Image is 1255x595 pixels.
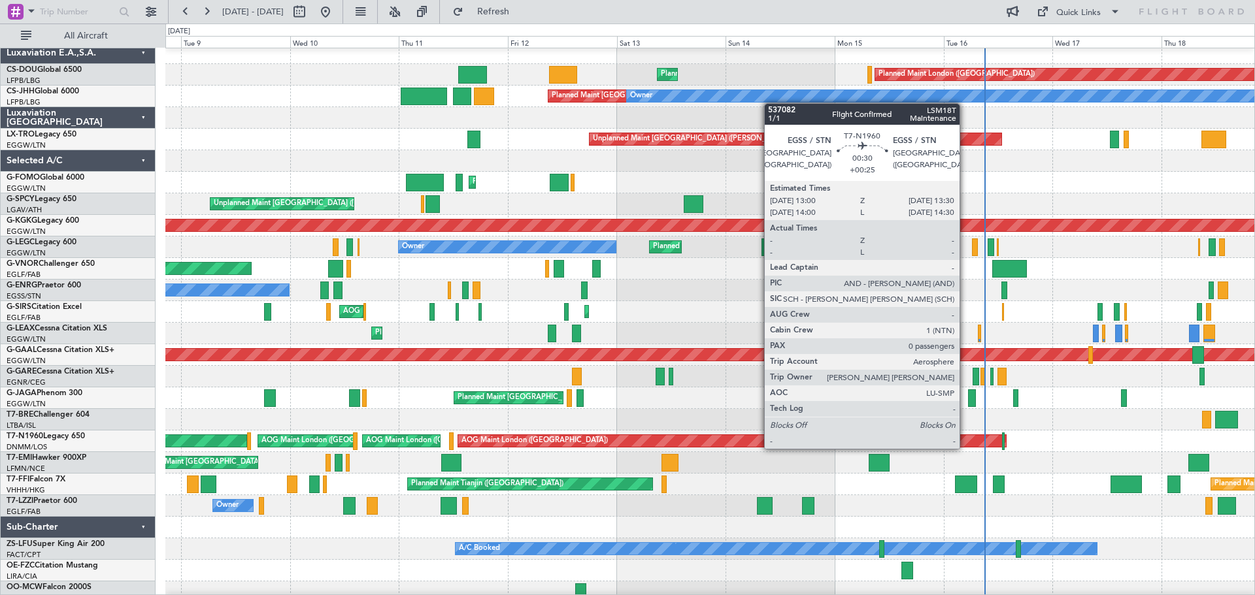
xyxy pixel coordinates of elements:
[7,583,42,591] span: OO-MCW
[7,540,105,548] a: ZS-LFUSuper King Air 200
[7,97,41,107] a: LFPB/LBG
[7,174,40,182] span: G-FOMO
[375,323,581,343] div: Planned Maint [GEOGRAPHIC_DATA] ([GEOGRAPHIC_DATA])
[7,313,41,323] a: EGLF/FAB
[7,562,35,570] span: OE-FZC
[7,76,41,86] a: LFPB/LBG
[7,66,82,74] a: CS-DOUGlobal 6500
[343,302,443,321] div: AOG Maint [PERSON_NAME]
[7,550,41,560] a: FACT/CPT
[7,411,90,419] a: T7-BREChallenger 604
[7,88,35,95] span: CS-JHH
[7,432,43,440] span: T7-N1960
[7,464,45,474] a: LFMN/NCE
[366,431,512,451] div: AOG Maint London ([GEOGRAPHIC_DATA])
[588,302,794,321] div: Planned Maint [GEOGRAPHIC_DATA] ([GEOGRAPHIC_DATA])
[7,248,46,258] a: EGGW/LTN
[7,195,76,203] a: G-SPCYLegacy 650
[7,475,65,483] a: T7-FFIFalcon 7X
[7,368,114,376] a: G-GARECessna Citation XLS+
[34,31,138,40] span: All Aircraft
[7,356,46,366] a: EGGW/LTN
[402,237,424,257] div: Owner
[216,496,239,515] div: Owner
[7,195,35,203] span: G-SPCY
[7,131,76,138] a: LX-TROLegacy 650
[7,389,82,397] a: G-JAGAPhenom 300
[7,475,29,483] span: T7-FFI
[726,36,835,48] div: Sun 14
[411,474,563,494] div: Planned Maint Tianjin ([GEOGRAPHIC_DATA])
[7,227,46,236] a: EGGW/LTN
[7,174,84,182] a: G-FOMOGlobal 6000
[7,291,41,301] a: EGSS/STN
[458,388,663,408] div: Planned Maint [GEOGRAPHIC_DATA] ([GEOGRAPHIC_DATA])
[1030,1,1127,22] button: Quick Links
[593,129,805,149] div: Unplanned Maint [GEOGRAPHIC_DATA] ([PERSON_NAME] Intl)
[7,66,37,74] span: CS-DOU
[7,346,114,354] a: G-GAALCessna Citation XLS+
[7,540,33,548] span: ZS-LFU
[7,217,37,225] span: G-KGKG
[473,172,678,192] div: Planned Maint [GEOGRAPHIC_DATA] ([GEOGRAPHIC_DATA])
[7,378,46,387] a: EGNR/CEG
[552,86,758,106] div: Planned Maint [GEOGRAPHIC_DATA] ([GEOGRAPHIC_DATA])
[7,442,47,452] a: DNMM/LOS
[7,399,46,409] a: EGGW/LTN
[617,36,726,48] div: Sat 13
[1052,36,1162,48] div: Wed 17
[7,346,37,354] span: G-GAAL
[7,454,32,462] span: T7-EMI
[653,237,859,257] div: Planned Maint [GEOGRAPHIC_DATA] ([GEOGRAPHIC_DATA])
[466,7,521,16] span: Refresh
[181,36,290,48] div: Tue 9
[40,2,115,22] input: Trip Number
[7,140,46,150] a: EGGW/LTN
[290,36,399,48] div: Wed 10
[508,36,617,48] div: Fri 12
[7,389,37,397] span: G-JAGA
[399,36,508,48] div: Thu 11
[7,411,33,419] span: T7-BRE
[7,571,37,581] a: LIRA/CIA
[7,303,82,311] a: G-SIRSCitation Excel
[630,86,652,106] div: Owner
[7,217,79,225] a: G-KGKGLegacy 600
[222,6,284,18] span: [DATE] - [DATE]
[7,281,37,289] span: G-ENRG
[7,184,46,193] a: EGGW/LTN
[7,303,31,311] span: G-SIRS
[7,281,81,289] a: G-ENRGPraetor 600
[7,368,37,376] span: G-GARE
[136,453,261,472] div: Planned Maint [GEOGRAPHIC_DATA]
[835,36,944,48] div: Mon 15
[7,583,92,591] a: OO-MCWFalcon 2000S
[7,421,36,430] a: LTBA/ISL
[461,431,608,451] div: AOG Maint London ([GEOGRAPHIC_DATA])
[7,238,35,246] span: G-LEGC
[7,562,98,570] a: OE-FZCCitation Mustang
[7,485,45,495] a: VHHH/HKG
[7,205,42,215] a: LGAV/ATH
[7,454,86,462] a: T7-EMIHawker 900XP
[168,26,190,37] div: [DATE]
[7,432,85,440] a: T7-N1960Legacy 650
[7,334,46,344] a: EGGW/LTN
[944,36,1053,48] div: Tue 16
[1056,7,1101,20] div: Quick Links
[7,270,41,280] a: EGLF/FAB
[7,507,41,517] a: EGLF/FAB
[878,65,1035,84] div: Planned Maint London ([GEOGRAPHIC_DATA])
[7,325,35,332] span: G-LEAX
[261,431,408,451] div: AOG Maint London ([GEOGRAPHIC_DATA])
[446,1,525,22] button: Refresh
[7,238,76,246] a: G-LEGCLegacy 600
[7,88,79,95] a: CS-JHHGlobal 6000
[7,497,33,505] span: T7-LZZI
[661,65,867,84] div: Planned Maint [GEOGRAPHIC_DATA] ([GEOGRAPHIC_DATA])
[7,260,39,268] span: G-VNOR
[14,25,142,46] button: All Aircraft
[7,497,77,505] a: T7-LZZIPraetor 600
[7,325,107,332] a: G-LEAXCessna Citation XLS
[459,539,500,558] div: A/C Booked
